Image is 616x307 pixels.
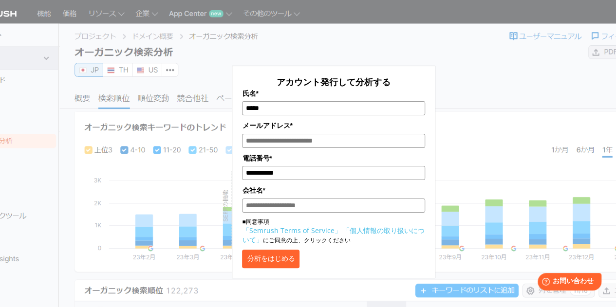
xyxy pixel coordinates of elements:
a: 「個人情報の取り扱いについて」 [242,226,424,244]
label: 電話番号* [242,153,425,163]
a: 「Semrush Terms of Service」 [242,226,341,235]
span: アカウント発行して分析する [277,76,391,88]
button: 分析をはじめる [242,250,299,268]
label: メールアドレス* [242,120,425,131]
p: ■同意事項 にご同意の上、クリックください [242,217,425,245]
iframe: Help widget launcher [529,269,605,296]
